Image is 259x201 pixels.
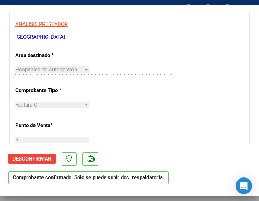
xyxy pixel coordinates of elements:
[8,171,169,185] p: Comprobante confirmado. Sólo se puede subir doc. respaldatoria.
[236,177,252,194] div: Open Intercom Messenger
[8,154,56,164] button: Desconfirmar
[15,66,108,73] span: Hospitales de Autogestión - Afiliaciones
[15,21,68,27] span: ANALISIS PRESTADOR
[15,102,37,108] span: Factura C
[15,52,84,60] p: Area destinado *
[12,156,51,162] span: Desconfirmar
[15,86,84,94] p: Comprobante Tipo *
[15,33,244,41] p: [GEOGRAPHIC_DATA]
[15,121,84,129] p: Punto de Venta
